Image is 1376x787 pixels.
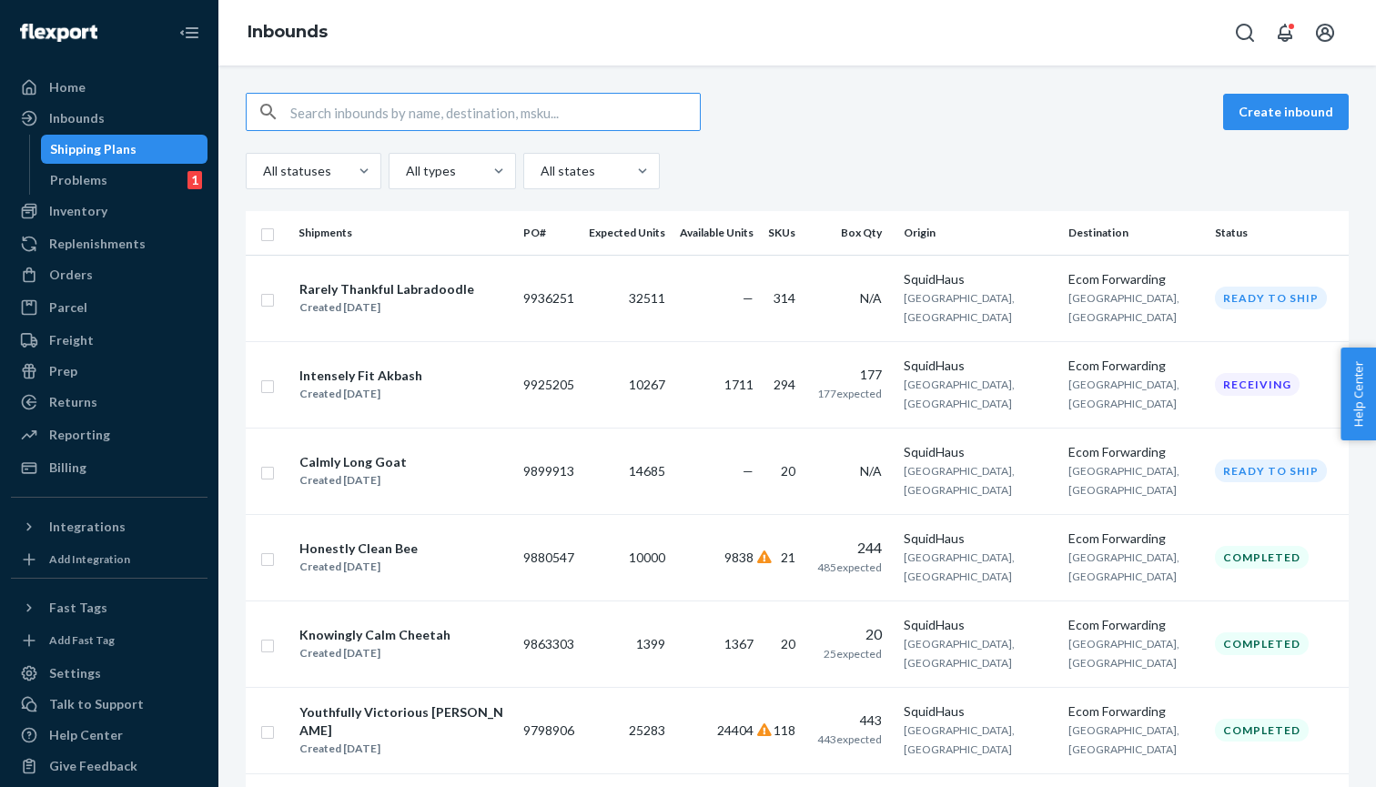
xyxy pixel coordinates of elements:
[904,530,1054,548] div: SquidHaus
[291,211,516,255] th: Shipments
[49,551,130,567] div: Add Integration
[41,166,208,195] a: Problems1
[49,393,97,411] div: Returns
[516,428,582,514] td: 9899913
[904,637,1015,670] span: [GEOGRAPHIC_DATA], [GEOGRAPHIC_DATA]
[11,690,207,719] button: Talk to Support
[817,732,882,746] span: 443 expected
[629,377,665,392] span: 10267
[11,721,207,750] a: Help Center
[49,426,110,444] div: Reporting
[904,464,1015,497] span: [GEOGRAPHIC_DATA], [GEOGRAPHIC_DATA]
[233,6,342,59] ol: breadcrumbs
[299,367,422,385] div: Intensely Fit Akbash
[582,211,673,255] th: Expected Units
[636,636,665,651] span: 1399
[299,558,418,576] div: Created [DATE]
[299,740,508,758] div: Created [DATE]
[1215,719,1309,742] div: Completed
[629,550,665,565] span: 10000
[299,298,474,317] div: Created [DATE]
[49,362,77,380] div: Prep
[49,664,101,682] div: Settings
[290,94,700,130] input: Search inbounds by name, destination, msku...
[1307,15,1343,51] button: Open account menu
[1267,15,1303,51] button: Open notifications
[404,162,406,180] input: All types
[516,341,582,428] td: 9925205
[817,366,882,384] div: 177
[724,550,754,565] span: 9838
[516,514,582,600] td: 9880547
[49,757,137,775] div: Give Feedback
[49,726,123,744] div: Help Center
[781,636,795,651] span: 20
[248,22,328,42] a: Inbounds
[187,171,202,189] div: 1
[11,357,207,386] a: Prep
[261,162,263,180] input: All statuses
[49,109,105,127] div: Inbounds
[1068,637,1179,670] span: [GEOGRAPHIC_DATA], [GEOGRAPHIC_DATA]
[1215,546,1309,569] div: Completed
[817,538,882,559] div: 244
[774,722,795,738] span: 118
[299,540,418,558] div: Honestly Clean Bee
[1227,15,1263,51] button: Open Search Box
[11,260,207,289] a: Orders
[1068,550,1179,583] span: [GEOGRAPHIC_DATA], [GEOGRAPHIC_DATA]
[810,211,896,255] th: Box Qty
[11,197,207,226] a: Inventory
[49,202,107,220] div: Inventory
[860,290,882,306] span: N/A
[50,140,137,158] div: Shipping Plans
[673,211,761,255] th: Available Units
[817,711,882,730] div: 443
[817,560,882,574] span: 485 expected
[539,162,541,180] input: All states
[904,270,1054,288] div: SquidHaus
[11,453,207,482] a: Billing
[50,171,107,189] div: Problems
[1068,464,1179,497] span: [GEOGRAPHIC_DATA], [GEOGRAPHIC_DATA]
[49,266,93,284] div: Orders
[781,463,795,479] span: 20
[904,550,1015,583] span: [GEOGRAPHIC_DATA], [GEOGRAPHIC_DATA]
[299,703,508,740] div: Youthfully Victorious [PERSON_NAME]
[11,73,207,102] a: Home
[11,388,207,417] a: Returns
[774,377,795,392] span: 294
[743,463,754,479] span: —
[904,378,1015,410] span: [GEOGRAPHIC_DATA], [GEOGRAPHIC_DATA]
[717,722,754,738] span: 24404
[299,453,407,471] div: Calmly Long Goat
[1223,94,1349,130] button: Create inbound
[904,357,1054,375] div: SquidHaus
[1068,270,1200,288] div: Ecom Forwarding
[1215,632,1309,655] div: Completed
[629,463,665,479] span: 14685
[11,630,207,651] a: Add Fast Tag
[1068,702,1200,721] div: Ecom Forwarding
[904,616,1054,634] div: SquidHaus
[824,647,882,661] span: 25 expected
[1068,378,1179,410] span: [GEOGRAPHIC_DATA], [GEOGRAPHIC_DATA]
[49,235,146,253] div: Replenishments
[1068,723,1179,756] span: [GEOGRAPHIC_DATA], [GEOGRAPHIC_DATA]
[11,549,207,570] a: Add Integration
[629,722,665,738] span: 25283
[11,752,207,781] button: Give Feedback
[49,695,144,713] div: Talk to Support
[1215,373,1300,396] div: Receiving
[11,104,207,133] a: Inbounds
[761,211,810,255] th: SKUs
[299,626,450,644] div: Knowingly Calm Cheetah
[1068,443,1200,461] div: Ecom Forwarding
[11,512,207,541] button: Integrations
[1068,530,1200,548] div: Ecom Forwarding
[299,280,474,298] div: Rarely Thankful Labradoodle
[516,687,582,773] td: 9798906
[724,636,754,651] span: 1367
[516,255,582,341] td: 9936251
[49,298,87,317] div: Parcel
